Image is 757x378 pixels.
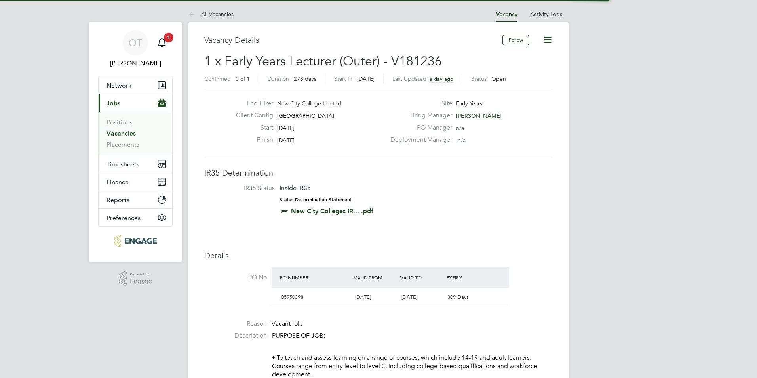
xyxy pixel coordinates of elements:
[236,75,250,82] span: 0 of 1
[291,207,373,215] a: New City Colleges IR... .pdf
[272,332,553,340] p: PURPOSE OF JOB:
[204,320,267,328] label: Reason
[99,191,172,208] button: Reports
[119,271,152,286] a: Powered byEngage
[130,278,152,284] span: Engage
[334,75,352,82] label: Start In
[99,112,172,155] div: Jobs
[99,173,172,191] button: Finance
[447,294,469,300] span: 309 Days
[444,270,491,284] div: Expiry
[277,124,295,132] span: [DATE]
[107,130,136,137] a: Vacancies
[386,111,452,120] label: Hiring Manager
[280,197,352,202] strong: Status Determination Statement
[99,155,172,173] button: Timesheets
[98,235,173,247] a: Go to home page
[107,178,129,186] span: Finance
[471,75,487,82] label: Status
[204,168,553,178] h3: IR35 Determination
[98,59,173,68] span: Olivia Triassi
[89,22,182,262] nav: Main navigation
[456,112,502,119] span: [PERSON_NAME]
[386,124,452,132] label: PO Manager
[230,111,273,120] label: Client Config
[456,100,482,107] span: Early Years
[277,137,295,144] span: [DATE]
[114,235,156,247] img: huntereducation-logo-retina.png
[352,270,398,284] div: Valid From
[268,75,289,82] label: Duration
[530,11,562,18] a: Activity Logs
[502,35,529,45] button: Follow
[230,136,273,144] label: Finish
[99,209,172,226] button: Preferences
[212,184,275,193] label: IR35 Status
[392,75,426,82] label: Last Updated
[107,141,139,148] a: Placements
[99,76,172,94] button: Network
[277,112,334,119] span: [GEOGRAPHIC_DATA]
[294,75,316,82] span: 278 days
[107,160,139,168] span: Timesheets
[458,137,466,144] span: n/a
[107,196,129,204] span: Reports
[278,270,352,284] div: PO Number
[130,271,152,278] span: Powered by
[491,75,506,82] span: Open
[230,99,273,108] label: End Hirer
[398,270,445,284] div: Valid To
[99,94,172,112] button: Jobs
[204,273,267,282] label: PO No
[164,33,173,42] span: 1
[272,320,303,328] span: Vacant role
[188,11,234,18] a: All Vacancies
[281,294,303,300] span: 05950398
[386,136,452,144] label: Deployment Manager
[154,30,170,55] a: 1
[386,99,452,108] label: Site
[98,30,173,68] a: OT[PERSON_NAME]
[355,294,371,300] span: [DATE]
[204,332,267,340] label: Description
[430,76,453,82] span: a day ago
[204,35,502,45] h3: Vacancy Details
[107,214,141,221] span: Preferences
[401,294,417,300] span: [DATE]
[496,11,517,18] a: Vacancy
[107,99,120,107] span: Jobs
[357,75,375,82] span: [DATE]
[456,124,464,132] span: n/a
[280,184,311,192] span: Inside IR35
[204,250,553,261] h3: Details
[204,75,231,82] label: Confirmed
[107,118,133,126] a: Positions
[230,124,273,132] label: Start
[204,53,442,69] span: 1 x Early Years Lecturer (Outer) - V181236
[277,100,341,107] span: New City College Limited
[129,38,142,48] span: OT
[107,82,131,89] span: Network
